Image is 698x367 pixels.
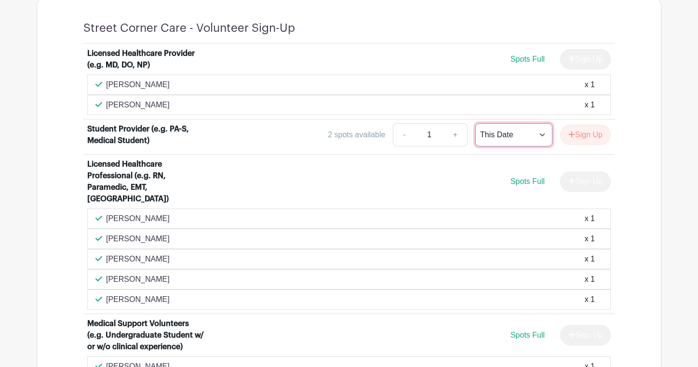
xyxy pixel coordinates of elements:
[585,253,595,265] div: x 1
[87,158,207,205] div: Licensed Healthcare Professional (e.g. RN, Paramedic, EMT, [GEOGRAPHIC_DATA])
[106,99,170,111] p: [PERSON_NAME]
[106,79,170,91] p: [PERSON_NAME]
[106,253,170,265] p: [PERSON_NAME]
[585,233,595,245] div: x 1
[87,48,207,71] div: Licensed Healthcare Provider (e.g. MD, DO, NP)
[560,125,611,145] button: Sign Up
[510,331,545,339] span: Spots Full
[83,21,295,35] h4: Street Corner Care - Volunteer Sign-Up
[106,213,170,224] p: [PERSON_NAME]
[510,55,545,63] span: Spots Full
[585,213,595,224] div: x 1
[393,123,415,146] a: -
[585,294,595,305] div: x 1
[510,177,545,185] span: Spots Full
[328,129,385,141] div: 2 spots available
[106,274,170,285] p: [PERSON_NAME]
[106,233,170,245] p: [PERSON_NAME]
[87,123,207,146] div: Student Provider (e.g. PA-S, Medical Student)
[585,79,595,91] div: x 1
[585,99,595,111] div: x 1
[87,318,207,353] div: Medical Support Volunteers (e.g. Undergraduate Student w/ or w/o clinical experience)
[443,123,468,146] a: +
[585,274,595,285] div: x 1
[106,294,170,305] p: [PERSON_NAME]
